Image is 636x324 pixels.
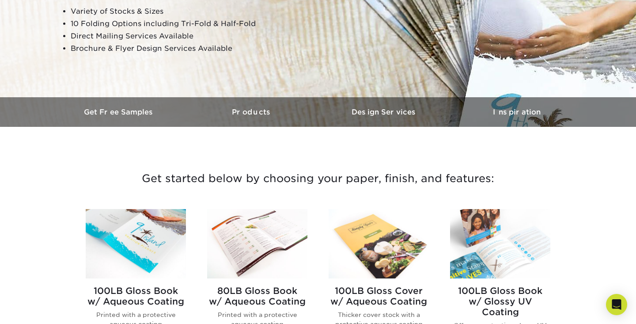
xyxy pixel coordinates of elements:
h3: Get started below by choosing your paper, finish, and features: [60,159,576,198]
h2: 100LB Gloss Book w/ Glossy UV Coating [450,286,550,317]
h2: 100LB Gloss Cover w/ Aqueous Coating [329,286,429,307]
div: Open Intercom Messenger [606,294,627,315]
li: Brochure & Flyer Design Services Available [71,42,284,55]
img: 80LB Gloss Book<br/>w/ Aqueous Coating Brochures & Flyers [207,209,307,278]
img: 100LB Gloss Cover<br/>w/ Aqueous Coating Brochures & Flyers [329,209,429,278]
h2: 100LB Gloss Book w/ Aqueous Coating [86,286,186,307]
h3: Get Free Samples [53,108,185,116]
li: Variety of Stocks & Sizes [71,5,284,18]
li: Direct Mailing Services Available [71,30,284,42]
a: Get Free Samples [53,97,185,127]
h3: Products [185,108,318,116]
a: Design Services [318,97,450,127]
h3: Design Services [318,108,450,116]
img: 100LB Gloss Book<br/>w/ Aqueous Coating Brochures & Flyers [86,209,186,278]
a: Products [185,97,318,127]
h3: Inspiration [450,108,583,116]
li: 10 Folding Options including Tri-Fold & Half-Fold [71,18,284,30]
img: 100LB Gloss Book<br/>w/ Glossy UV Coating Brochures & Flyers [450,209,550,278]
h2: 80LB Gloss Book w/ Aqueous Coating [207,286,307,307]
a: Inspiration [450,97,583,127]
